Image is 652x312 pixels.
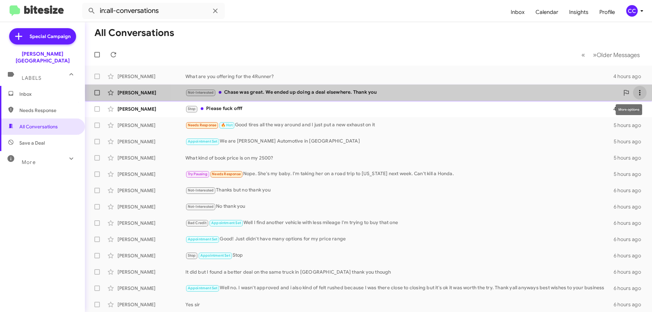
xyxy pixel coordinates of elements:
div: 4 hours ago [613,73,647,80]
div: Good tires all the way around and I just put a new exhaust on it [185,121,614,129]
span: Stop [188,107,196,111]
a: Special Campaign [9,28,76,44]
span: Not-Interested [188,90,214,95]
div: Good! Just didn't have many options for my price range [185,235,614,243]
div: 6 hours ago [614,187,647,194]
span: Needs Response [19,107,77,114]
div: 5 hours ago [614,122,647,129]
span: Appointment Set [211,221,241,225]
div: [PERSON_NAME] [117,269,185,275]
span: Special Campaign [30,33,71,40]
div: [PERSON_NAME] [117,203,185,210]
span: Appointment Set [200,253,230,258]
div: Please fuck offf [185,105,613,113]
nav: Page navigation example [578,48,644,62]
a: Calendar [530,2,564,22]
div: [PERSON_NAME] [117,154,185,161]
div: More options [616,104,642,115]
div: [PERSON_NAME] [117,171,185,178]
div: No thank you [185,203,614,210]
button: Next [589,48,644,62]
div: [PERSON_NAME] [117,301,185,308]
button: Previous [577,48,589,62]
span: More [22,159,36,165]
span: « [581,51,585,59]
div: 5 hours ago [614,171,647,178]
span: Appointment Set [188,286,218,290]
div: Chase was great. We ended up doing a deal elsewhere. Thank you [185,89,619,96]
div: 6 hours ago [614,252,647,259]
span: Not-Interested [188,204,214,209]
span: Stop [188,253,196,258]
div: [PERSON_NAME] [117,252,185,259]
div: 6 hours ago [614,203,647,210]
div: What kind of book price is on my 2500? [185,154,614,161]
span: Not-Interested [188,188,214,192]
div: [PERSON_NAME] [117,73,185,80]
button: CC [620,5,645,17]
input: Search [82,3,225,19]
span: Appointment Set [188,139,218,144]
span: All Conversations [19,123,58,130]
div: [PERSON_NAME] [117,138,185,145]
div: We are [PERSON_NAME] Automotive in [GEOGRAPHIC_DATA] [185,137,614,145]
span: » [593,51,597,59]
div: What are you offering for the 4Runner? [185,73,613,80]
div: Stop [185,252,614,259]
div: [PERSON_NAME] [117,122,185,129]
div: [PERSON_NAME] [117,285,185,292]
a: Inbox [505,2,530,22]
div: CC [626,5,638,17]
div: Well I find another vehicle with less mileage I'm trying to buy that one [185,219,614,227]
div: It did but I found a better deal on the same truck in [GEOGRAPHIC_DATA] thank you though [185,269,614,275]
a: Insights [564,2,594,22]
span: Inbox [19,91,77,97]
div: Nope. She's my baby. I'm taking her on a road trip to [US_STATE] next week. Can't kill a Honda. [185,170,614,178]
span: 🔥 Hot [221,123,233,127]
div: 6 hours ago [614,220,647,226]
span: Appointment Set [188,237,218,241]
span: Save a Deal [19,140,45,146]
div: 6 hours ago [614,301,647,308]
a: Profile [594,2,620,22]
span: Labels [22,75,41,81]
h1: All Conversations [94,27,174,38]
div: Well no. I wasn't approved and i also kind of felt rushed because I was there close to closing bu... [185,284,614,292]
div: 6 hours ago [614,269,647,275]
div: 6 hours ago [614,236,647,243]
div: Yes sir [185,301,614,308]
span: Bad Credit [188,221,207,225]
span: Needs Response [212,172,241,176]
div: Thanks but no thank you [185,186,614,194]
div: 6 hours ago [614,285,647,292]
span: Older Messages [597,51,640,59]
div: [PERSON_NAME] [117,187,185,194]
div: [PERSON_NAME] [117,106,185,112]
div: [PERSON_NAME] [117,236,185,243]
div: [PERSON_NAME] [117,89,185,96]
span: Needs Response [188,123,217,127]
span: Try Pausing [188,172,207,176]
div: 5 hours ago [614,138,647,145]
div: [PERSON_NAME] [117,220,185,226]
div: 5 hours ago [614,154,647,161]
